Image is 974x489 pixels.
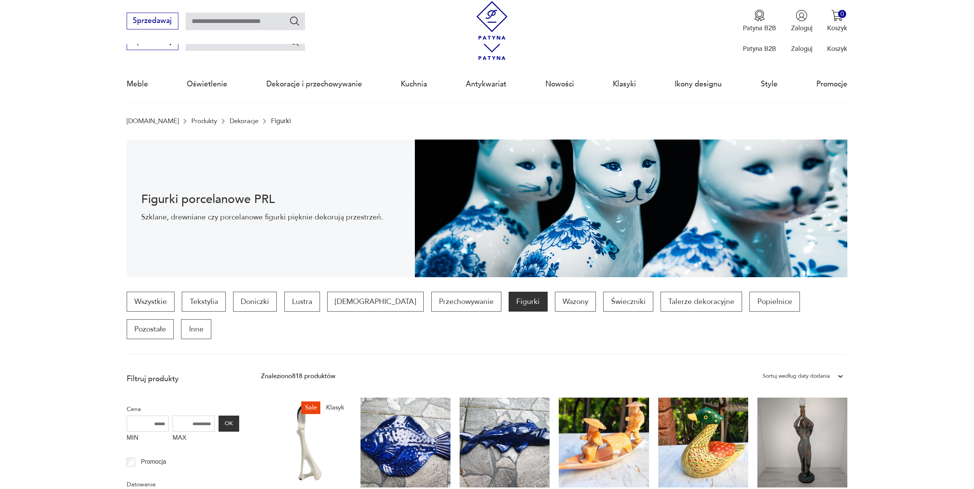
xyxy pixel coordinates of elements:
p: Patyna B2B [743,24,776,32]
img: Ikona koszyka [831,10,843,21]
a: Ikona medaluPatyna B2B [743,10,776,32]
h1: Figurki porcelanowe PRL [141,194,400,205]
a: Nowości [545,67,574,102]
a: Produkty [191,117,217,125]
button: OK [219,416,239,432]
a: Oświetlenie [187,67,227,102]
a: Przechowywanie [431,292,501,312]
a: [DOMAIN_NAME] [127,117,179,125]
a: Meble [127,67,148,102]
div: Znaleziono 818 produktów [261,371,335,381]
button: Szukaj [289,36,300,47]
p: Figurki [271,117,291,125]
p: Promocja [141,457,166,467]
a: Figurki [509,292,547,312]
a: Sprzedawaj [127,18,178,24]
div: Sortuj według daty dodania [763,371,830,381]
img: Ikona medalu [754,10,765,21]
a: Talerze dekoracyjne [661,292,742,312]
a: Ikony designu [675,67,722,102]
img: Figurki vintage [415,140,847,277]
a: Doniczki [233,292,277,312]
a: Sprzedawaj [127,39,178,45]
button: Patyna B2B [743,10,776,32]
a: Kuchnia [401,67,427,102]
a: Pozostałe [127,319,174,339]
div: 0 [838,10,846,18]
a: Dekoracje [230,117,258,125]
a: [DEMOGRAPHIC_DATA] [327,292,424,312]
p: Patyna B2B [743,44,776,53]
p: Szklane, drewniane czy porcelanowe figurki pięknie dekorują przestrzeń. [141,212,400,222]
p: Zaloguj [791,44,812,53]
button: Zaloguj [791,10,812,32]
a: Dekoracje i przechowywanie [266,67,362,102]
a: Wazony [555,292,596,312]
p: Cena [127,404,239,414]
button: Sprzedawaj [127,13,178,29]
a: Antykwariat [466,67,506,102]
button: Szukaj [289,15,300,26]
label: MIN [127,432,169,446]
a: Tekstylia [182,292,225,312]
img: Ikonka użytkownika [796,10,808,21]
a: Popielnice [749,292,799,312]
a: Wszystkie [127,292,175,312]
a: Lustra [284,292,320,312]
img: Patyna - sklep z meblami i dekoracjami vintage [473,1,511,40]
a: Inne [181,319,211,339]
p: Filtruj produkty [127,374,239,384]
a: Świeczniki [603,292,653,312]
a: Klasyki [613,67,636,102]
a: Style [761,67,778,102]
a: Promocje [816,67,847,102]
button: 0Koszyk [827,10,847,32]
p: Koszyk [827,24,847,32]
p: Zaloguj [791,24,812,32]
label: MAX [173,432,215,446]
p: Koszyk [827,44,847,53]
